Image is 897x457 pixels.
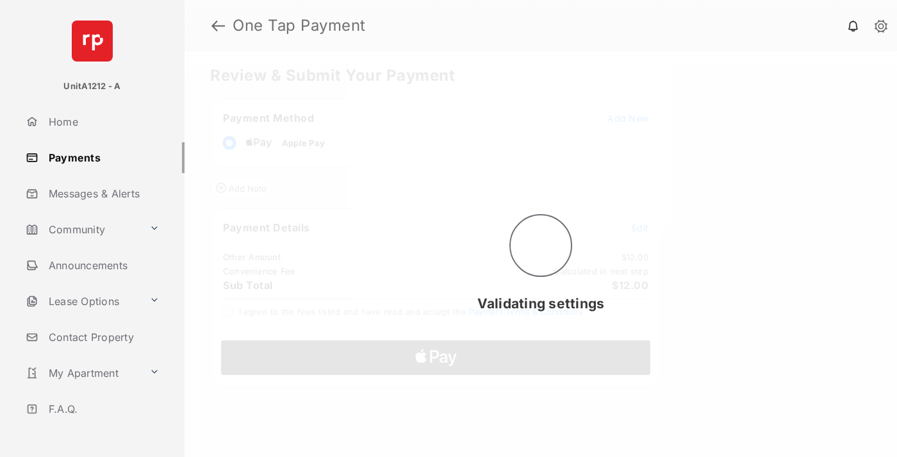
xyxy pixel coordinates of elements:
[21,106,185,137] a: Home
[21,322,185,353] a: Contact Property
[233,18,366,33] strong: One Tap Payment
[63,80,120,93] p: UnitA1212 - A
[72,21,113,62] img: svg+xml;base64,PHN2ZyB4bWxucz0iaHR0cDovL3d3dy53My5vcmcvMjAwMC9zdmciIHdpZHRoPSI2NCIgaGVpZ2h0PSI2NC...
[21,286,144,317] a: Lease Options
[21,394,185,424] a: F.A.Q.
[21,358,144,388] a: My Apartment
[21,214,144,245] a: Community
[21,250,185,281] a: Announcements
[477,295,605,312] span: Validating settings
[21,178,185,209] a: Messages & Alerts
[21,142,185,173] a: Payments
